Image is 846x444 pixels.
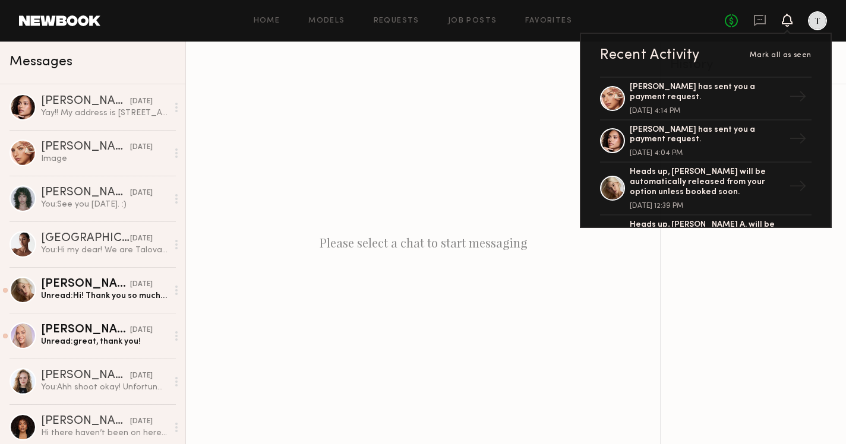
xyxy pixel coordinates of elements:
[41,336,168,347] div: Unread: great, thank you!
[600,215,812,268] a: Heads up, [PERSON_NAME] A. will be automatically released from your option unless booked soon.→
[41,370,130,382] div: [PERSON_NAME]
[41,324,130,336] div: [PERSON_NAME]
[630,202,784,210] div: [DATE] 12:39 PM
[130,96,153,107] div: [DATE]
[784,226,812,256] div: →
[41,416,130,427] div: [PERSON_NAME]
[630,150,784,157] div: [DATE] 4:04 PM
[254,17,280,25] a: Home
[130,142,153,153] div: [DATE]
[41,107,168,119] div: Yay!! My address is [STREET_ADDRESS] [PERSON_NAME][GEOGRAPHIC_DATA], [GEOGRAPHIC_DATA], 91411 and...
[630,125,784,145] div: [PERSON_NAME] has sent you a payment request.
[630,167,784,197] div: Heads up, [PERSON_NAME] will be automatically released from your option unless booked soon.
[525,17,572,25] a: Favorites
[750,52,812,59] span: Mark all as seen
[41,427,168,439] div: Hi there haven’t been on here in a minute. I’d be interested in collaborating and learning more a...
[41,245,168,256] div: You: Hi my dear! We are Talova an all natural [MEDICAL_DATA] brand and we are doing our fall shoo...
[784,83,812,114] div: →
[130,325,153,336] div: [DATE]
[41,233,130,245] div: [GEOGRAPHIC_DATA] N.
[448,17,497,25] a: Job Posts
[186,42,660,444] div: Please select a chat to start messaging
[130,279,153,290] div: [DATE]
[41,199,168,210] div: You: See you [DATE]. :)
[10,55,72,69] span: Messages
[130,370,153,382] div: [DATE]
[130,188,153,199] div: [DATE]
[630,83,784,103] div: [PERSON_NAME] has sent you a payment request.
[308,17,345,25] a: Models
[374,17,419,25] a: Requests
[41,187,130,199] div: [PERSON_NAME]
[630,220,784,250] div: Heads up, [PERSON_NAME] A. will be automatically released from your option unless booked soon.
[600,48,700,62] div: Recent Activity
[600,120,812,163] a: [PERSON_NAME] has sent you a payment request.[DATE] 4:04 PM→
[630,107,784,115] div: [DATE] 4:14 PM
[784,173,812,204] div: →
[41,278,130,290] div: [PERSON_NAME]
[600,163,812,215] a: Heads up, [PERSON_NAME] will be automatically released from your option unless booked soon.[DATE]...
[130,233,153,245] div: [DATE]
[41,290,168,302] div: Unread: Hi! Thank you so much for considering me for this! Do you by chance know when the team mi...
[130,416,153,427] div: [DATE]
[41,153,168,164] div: Image
[600,77,812,120] a: [PERSON_NAME] has sent you a payment request.[DATE] 4:14 PM→
[784,125,812,156] div: →
[41,382,168,393] div: You: Ahh shoot okay! Unfortunately we already have the studio and team booked. Next time :(
[41,96,130,107] div: [PERSON_NAME]
[41,141,130,153] div: [PERSON_NAME]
